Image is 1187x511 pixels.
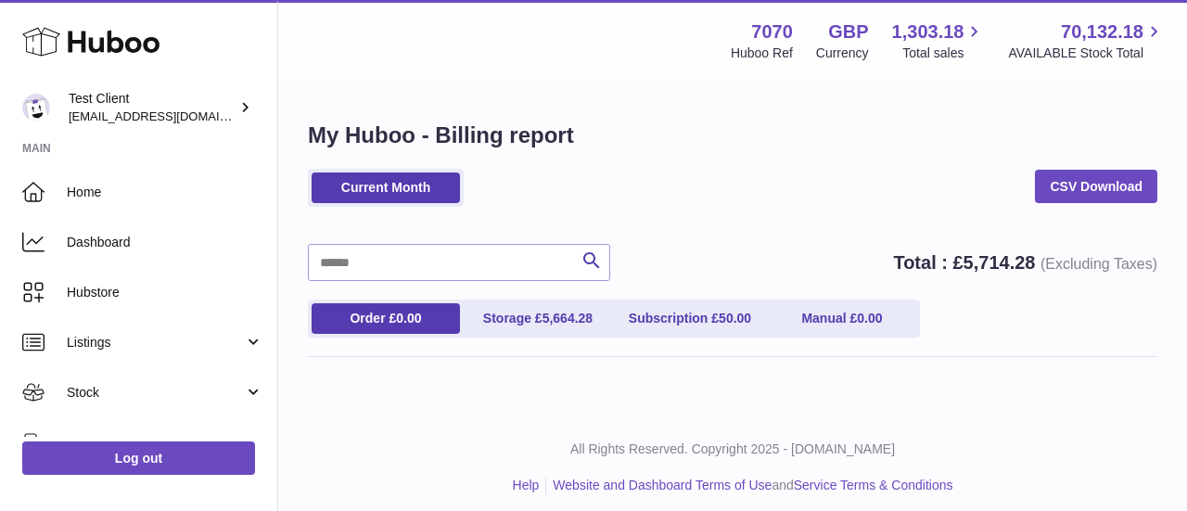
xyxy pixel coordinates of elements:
span: (Excluding Taxes) [1040,256,1157,272]
li: and [546,477,952,494]
div: Currency [816,45,869,62]
a: Log out [22,441,255,475]
span: [EMAIL_ADDRESS][DOMAIN_NAME] [69,109,273,123]
h1: My Huboo - Billing report [308,121,1157,150]
span: 0.00 [396,311,421,326]
strong: Total : £ [893,252,1157,273]
a: Manual £0.00 [768,303,916,334]
a: Storage £5,664.28 [464,303,612,334]
span: Dashboard [67,234,263,251]
a: Help [513,478,540,492]
a: 1,303.18 Total sales [892,19,986,62]
span: Total sales [902,45,985,62]
strong: GBP [828,19,868,45]
span: Listings [67,334,244,351]
a: Service Terms & Conditions [794,478,953,492]
a: CSV Download [1035,170,1157,203]
span: 70,132.18 [1061,19,1143,45]
span: Sales [67,434,244,452]
span: 0.00 [857,311,882,326]
div: Huboo Ref [731,45,793,62]
div: Test Client [69,90,236,125]
strong: 7070 [751,19,793,45]
span: 50.00 [719,311,751,326]
span: AVAILABLE Stock Total [1008,45,1165,62]
a: 70,132.18 AVAILABLE Stock Total [1008,19,1165,62]
img: internalAdmin-7070@internal.huboo.com [22,94,50,121]
span: Home [67,184,263,201]
a: Current Month [312,172,460,203]
a: Order £0.00 [312,303,460,334]
p: All Rights Reserved. Copyright 2025 - [DOMAIN_NAME] [293,441,1172,458]
span: Stock [67,384,244,402]
span: 1,303.18 [892,19,964,45]
a: Website and Dashboard Terms of Use [553,478,772,492]
span: 5,664.28 [542,311,593,326]
span: Hubstore [67,284,263,301]
a: Subscription £50.00 [616,303,764,334]
span: 5,714.28 [964,252,1036,273]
